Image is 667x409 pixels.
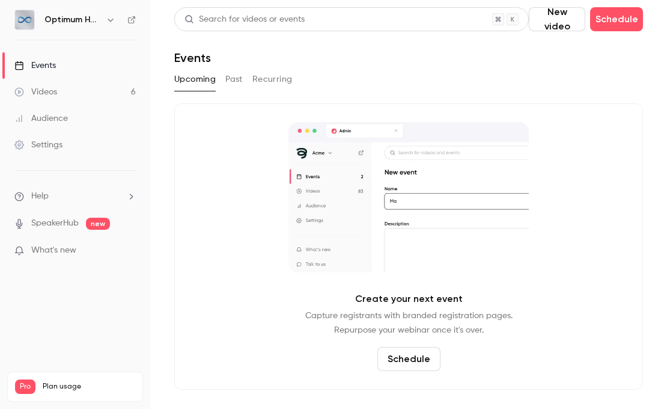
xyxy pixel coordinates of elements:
[377,347,440,371] button: Schedule
[174,70,216,89] button: Upcoming
[15,10,34,29] img: Optimum Healthcare IT
[14,139,62,151] div: Settings
[14,86,57,98] div: Videos
[590,7,643,31] button: Schedule
[174,51,211,65] h1: Events
[14,60,56,72] div: Events
[252,70,293,89] button: Recurring
[529,7,585,31] button: New video
[86,218,110,230] span: new
[43,382,135,392] span: Plan usage
[305,309,513,337] p: Capture registrants with branded registration pages. Repurpose your webinar once it's over.
[31,190,49,203] span: Help
[31,217,79,230] a: SpeakerHub
[44,14,101,26] h6: Optimum Healthcare IT
[14,190,136,203] li: help-dropdown-opener
[225,70,243,89] button: Past
[355,292,463,306] p: Create your next event
[184,13,305,26] div: Search for videos or events
[121,245,136,256] iframe: Noticeable Trigger
[14,112,68,125] div: Audience
[15,380,35,394] span: Pro
[31,244,76,257] span: What's new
